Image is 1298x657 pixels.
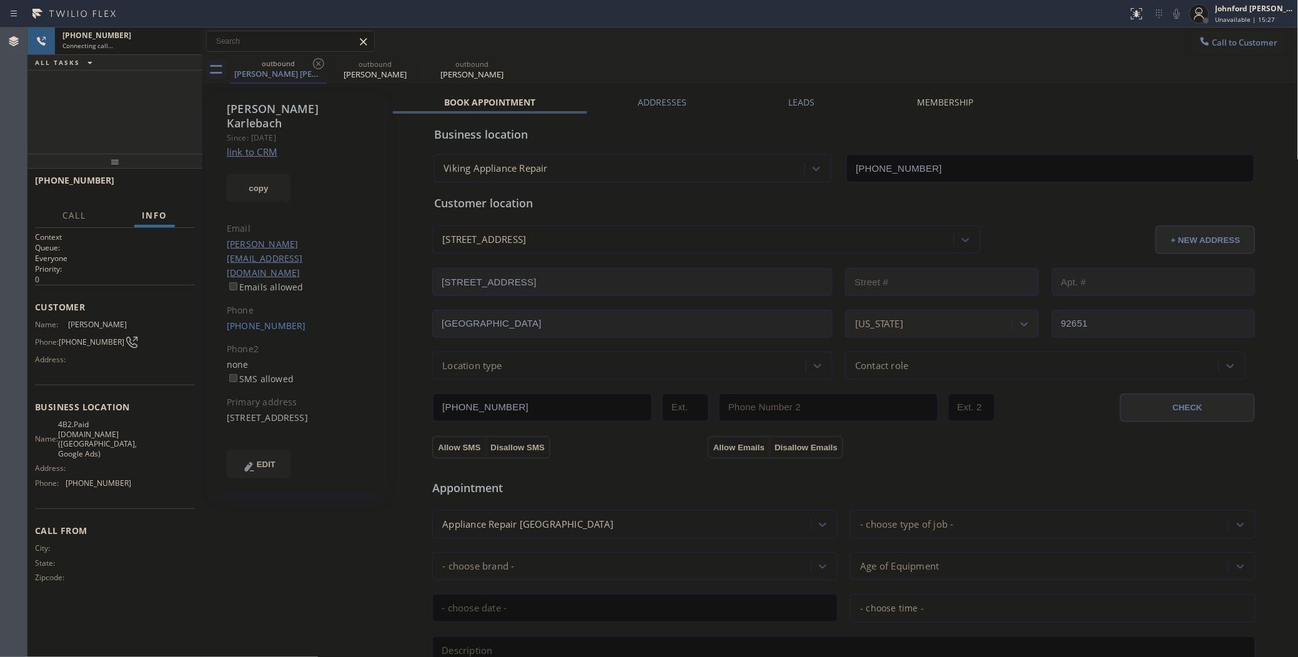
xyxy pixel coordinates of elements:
[855,358,908,373] div: Contact role
[425,56,519,84] div: Josie Regula
[1212,37,1278,48] span: Call to Customer
[719,393,938,422] input: Phone Number 2
[227,320,306,332] a: [PHONE_NUMBER]
[68,320,131,329] span: [PERSON_NAME]
[35,301,195,313] span: Customer
[227,102,370,131] div: [PERSON_NAME] Karlebach
[708,437,770,459] button: Allow Emails
[231,59,325,68] div: outbound
[227,222,370,236] div: Email
[442,358,502,373] div: Location type
[62,41,113,50] span: Connecting call…
[35,558,68,568] span: State:
[227,304,370,318] div: Phone
[444,96,536,108] label: Book Appointment
[62,30,131,41] span: [PHONE_NUMBER]
[62,210,86,221] span: Call
[434,195,1254,212] div: Customer location
[328,56,422,84] div: David Shapero
[227,411,370,425] div: [STREET_ADDRESS]
[229,282,237,290] input: Emails allowed
[227,342,370,357] div: Phone2
[231,68,325,79] div: [PERSON_NAME] [PERSON_NAME]
[425,59,519,69] div: outbound
[142,210,167,221] span: Info
[432,594,838,622] input: - choose date -
[27,55,105,70] button: ALL TASKS
[227,131,370,145] div: Since: [DATE]
[227,238,303,279] a: [PERSON_NAME][EMAIL_ADDRESS][DOMAIN_NAME]
[432,268,833,296] input: Address
[328,59,422,69] div: outbound
[638,96,686,108] label: Addresses
[35,320,68,329] span: Name:
[1168,5,1186,22] button: Mute
[845,268,1039,296] input: Street #
[35,434,58,443] span: Name:
[1216,3,1294,14] div: Johnford [PERSON_NAME]
[918,96,974,108] label: Membership
[35,274,195,285] p: 0
[1156,225,1256,254] button: + NEW ADDRESS
[207,31,374,51] input: Search
[770,437,843,459] button: Disallow Emails
[662,393,709,422] input: Ext.
[35,242,195,253] h2: Queue:
[35,58,80,67] span: ALL TASKS
[433,393,652,422] input: Phone Number
[789,96,815,108] label: Leads
[860,517,953,531] div: - choose type of job -
[227,174,290,202] button: copy
[35,337,59,347] span: Phone:
[229,374,237,382] input: SMS allowed
[35,264,195,274] h2: Priority:
[1120,393,1255,422] button: CHECK
[860,559,939,573] div: Age of Equipment
[442,233,526,247] div: [STREET_ADDRESS]
[442,559,514,573] div: - choose brand -
[35,401,195,413] span: Business location
[442,517,613,531] div: Appliance Repair [GEOGRAPHIC_DATA]
[227,373,294,385] label: SMS allowed
[35,355,68,364] span: Address:
[486,437,550,459] button: Disallow SMS
[58,420,137,458] span: 4B2.Paid [DOMAIN_NAME] ([GEOGRAPHIC_DATA], Google Ads)
[948,393,995,422] input: Ext. 2
[860,602,924,614] span: - choose time -
[1216,15,1276,24] span: Unavailable | 15:27
[1052,268,1256,296] input: Apt. #
[432,310,833,338] input: City
[35,543,68,553] span: City:
[35,573,68,582] span: Zipcode:
[425,69,519,80] div: [PERSON_NAME]
[35,525,195,536] span: Call From
[66,478,131,488] span: [PHONE_NUMBER]
[257,460,275,469] span: EDIT
[432,480,705,496] span: Appointment
[35,232,195,242] h1: Context
[35,174,114,186] span: [PHONE_NUMBER]
[59,337,124,347] span: [PHONE_NUMBER]
[35,478,66,488] span: Phone:
[443,162,548,176] div: Viking Appliance Repair
[434,126,1254,143] div: Business location
[846,154,1254,182] input: Phone Number
[227,146,277,158] a: link to CRM
[134,204,175,228] button: Info
[227,358,370,387] div: none
[1191,31,1286,54] button: Call to Customer
[35,463,68,473] span: Address:
[227,281,304,293] label: Emails allowed
[328,69,422,80] div: [PERSON_NAME]
[35,253,195,264] p: Everyone
[55,204,94,228] button: Call
[433,437,485,459] button: Allow SMS
[227,450,290,478] button: EDIT
[231,56,325,82] div: Rosen Karlebach
[1052,310,1256,338] input: ZIP
[227,395,370,410] div: Primary address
